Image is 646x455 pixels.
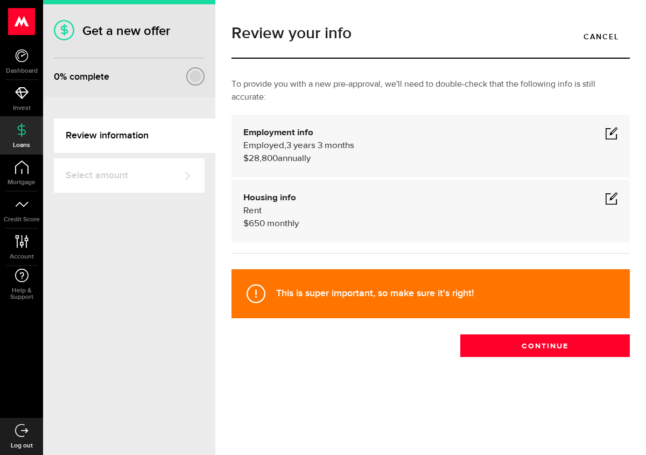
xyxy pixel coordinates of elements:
a: Select amount [54,158,205,193]
h1: Review your info [231,25,630,41]
p: To provide you with a new pre-approval, we'll need to double-check that the following info is sti... [231,78,630,104]
span: 3 years 3 months [286,141,354,150]
span: $ [243,219,249,228]
button: Open LiveChat chat widget [9,4,41,37]
a: Cancel [573,25,630,48]
span: monthly [267,219,299,228]
span: Employed [243,141,284,150]
b: Housing info [243,193,296,202]
button: Continue [460,334,630,357]
strong: This is super important, so make sure it's right! [276,288,474,299]
span: , [284,141,286,150]
div: % complete [54,67,109,87]
h1: Get a new offer [54,23,205,39]
a: Review information [54,118,215,153]
b: Employment info [243,128,313,137]
span: $28,800 [243,154,278,163]
span: 0 [54,71,60,82]
span: 650 [249,219,265,228]
span: annually [278,154,311,163]
span: Rent [243,206,262,215]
